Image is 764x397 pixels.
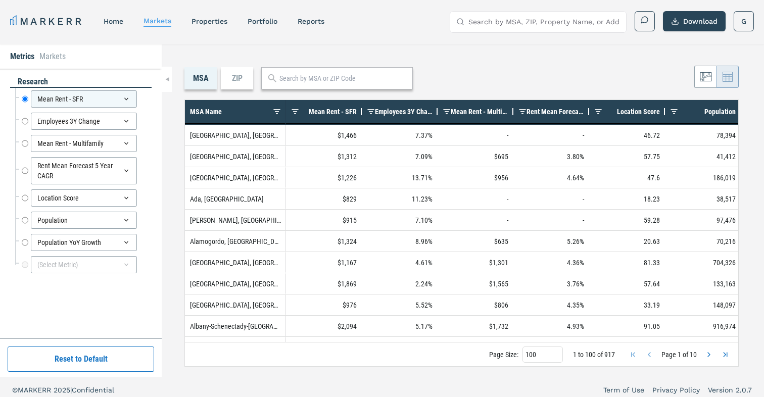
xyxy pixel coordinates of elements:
[286,125,362,145] div: $1,466
[8,346,154,372] button: Reset to Default
[438,231,513,252] div: $635
[513,252,589,273] div: 4.36%
[184,67,217,89] div: MSA
[665,316,741,336] div: 916,974
[362,146,438,167] div: 7.09%
[362,294,438,315] div: 5.52%
[221,67,253,89] div: ZIP
[362,125,438,145] div: 7.37%
[603,385,644,395] a: Term of Use
[665,188,741,209] div: 38,517
[665,337,741,358] div: 30,216
[589,167,665,188] div: 47.6
[286,231,362,252] div: $1,324
[665,231,741,252] div: 70,216
[438,146,513,167] div: $695
[438,167,513,188] div: $956
[31,157,137,184] div: Rent Mean Forecast 5 Year CAGR
[104,17,123,25] a: home
[652,385,700,395] a: Privacy Policy
[734,11,754,31] button: G
[683,351,688,359] span: of
[604,351,615,359] span: 917
[286,273,362,294] div: $1,869
[362,210,438,230] div: 7.10%
[286,188,362,209] div: $829
[286,252,362,273] div: $1,167
[513,231,589,252] div: 5.26%
[144,17,171,25] a: markets
[286,146,362,167] div: $1,312
[513,146,589,167] div: 3.80%
[31,113,137,130] div: Employees 3Y Change
[451,108,508,116] span: Mean Rent - Multifamily
[362,316,438,336] div: 5.17%
[185,167,286,188] div: [GEOGRAPHIC_DATA], [GEOGRAPHIC_DATA]
[665,273,741,294] div: 133,163
[513,210,589,230] div: -
[617,108,660,116] span: Location Score
[185,146,286,167] div: [GEOGRAPHIC_DATA], [GEOGRAPHIC_DATA]
[185,252,286,273] div: [GEOGRAPHIC_DATA], [GEOGRAPHIC_DATA]
[185,210,286,230] div: [PERSON_NAME], [GEOGRAPHIC_DATA]
[645,351,653,359] div: Previous Page
[185,316,286,336] div: Albany-Schenectady-[GEOGRAPHIC_DATA], [GEOGRAPHIC_DATA]
[10,76,152,88] div: research
[589,210,665,230] div: 59.28
[665,252,741,273] div: 704,326
[185,294,286,315] div: [GEOGRAPHIC_DATA], [GEOGRAPHIC_DATA]
[526,351,550,359] div: 100
[298,17,324,25] a: reports
[185,231,286,252] div: Alamogordo, [GEOGRAPHIC_DATA]
[248,17,277,25] a: Portfolio
[721,351,729,359] div: Last Page
[513,316,589,336] div: 4.93%
[12,386,18,394] span: ©
[375,108,433,116] span: Employees 3Y Change
[597,351,603,359] span: of
[704,108,736,116] span: Population
[589,316,665,336] div: 91.05
[438,188,513,209] div: -
[362,188,438,209] div: 11.23%
[589,294,665,315] div: 33.19
[589,146,665,167] div: 57.75
[663,11,726,31] button: Download
[513,188,589,209] div: -
[513,125,589,145] div: -
[185,337,286,358] div: [PERSON_NAME], [GEOGRAPHIC_DATA]
[589,231,665,252] div: 20.63
[665,167,741,188] div: 186,019
[589,188,665,209] div: 18.23
[513,167,589,188] div: 4.64%
[468,12,620,32] input: Search by MSA, ZIP, Property Name, or Address
[362,252,438,273] div: 4.61%
[438,210,513,230] div: -
[741,16,746,26] span: G
[585,351,596,359] span: 100
[10,14,83,28] a: MARKERR
[286,316,362,336] div: $2,094
[72,386,114,394] span: Confidential
[665,146,741,167] div: 41,412
[39,51,66,63] li: Markets
[362,231,438,252] div: 8.96%
[190,108,222,116] span: MSA Name
[31,90,137,108] div: Mean Rent - SFR
[286,337,362,358] div: $884
[438,294,513,315] div: $806
[708,385,752,395] a: Version 2.0.7
[690,351,697,359] span: 10
[31,212,137,229] div: Population
[192,17,227,25] a: properties
[513,337,589,358] div: -
[438,252,513,273] div: $1,301
[279,73,407,84] input: Search by MSA or ZIP Code
[661,351,676,359] span: Page
[438,316,513,336] div: $1,732
[513,294,589,315] div: 4.35%
[489,351,518,359] div: Page Size:
[286,294,362,315] div: $976
[665,210,741,230] div: 97,476
[527,108,584,116] span: Rent Mean Forecast 5 Year CAGR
